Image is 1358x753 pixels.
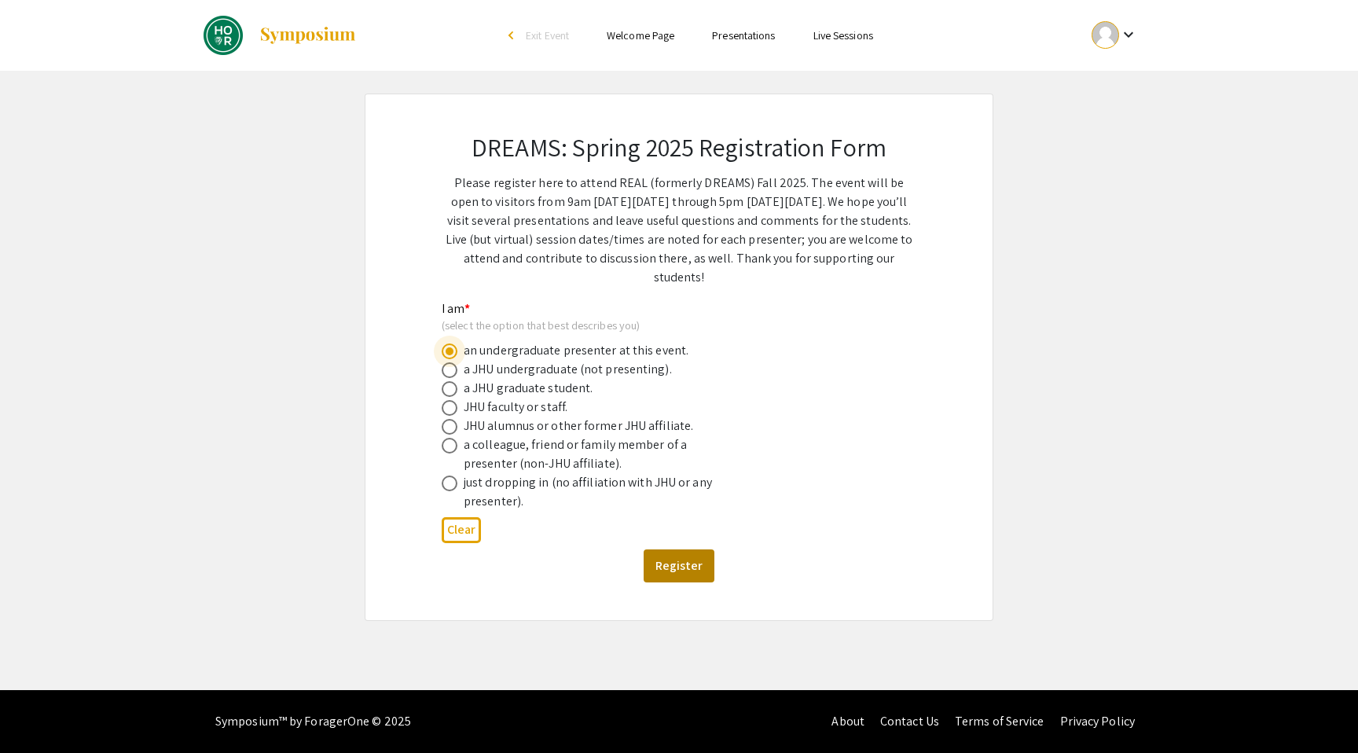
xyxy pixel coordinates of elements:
[464,341,688,360] div: an undergraduate presenter at this event.
[259,26,357,45] img: Symposium by ForagerOne
[831,713,864,729] a: About
[813,28,873,42] a: Live Sessions
[12,682,67,741] iframe: Chat
[880,713,939,729] a: Contact Us
[1075,17,1154,53] button: Expand account dropdown
[644,549,714,582] button: Register
[442,517,481,543] button: Clear
[955,713,1044,729] a: Terms of Service
[1060,713,1135,729] a: Privacy Policy
[204,16,357,55] a: JHU: REAL Fall 2025 (formerly DREAMS)
[1119,25,1138,44] mat-icon: Expand account dropdown
[526,28,569,42] span: Exit Event
[442,318,891,332] div: (select the option that best describes you)
[464,379,593,398] div: a JHU graduate student.
[607,28,674,42] a: Welcome Page
[442,174,916,287] p: Please register here to attend REAL (formerly DREAMS) Fall 2025. The event will be open to visito...
[442,132,916,162] h2: DREAMS: Spring 2025 Registration Form
[464,360,672,379] div: a JHU undergraduate (not presenting).
[442,300,471,317] mat-label: I am
[712,28,775,42] a: Presentations
[215,690,411,753] div: Symposium™ by ForagerOne © 2025
[204,16,243,55] img: JHU: REAL Fall 2025 (formerly DREAMS)
[508,31,518,40] div: arrow_back_ios
[464,435,739,473] div: a colleague, friend or family member of a presenter (non-JHU affiliate).
[464,398,567,417] div: JHU faculty or staff.
[464,417,693,435] div: JHU alumnus or other former JHU affiliate.
[464,473,739,511] div: just dropping in (no affiliation with JHU or any presenter).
